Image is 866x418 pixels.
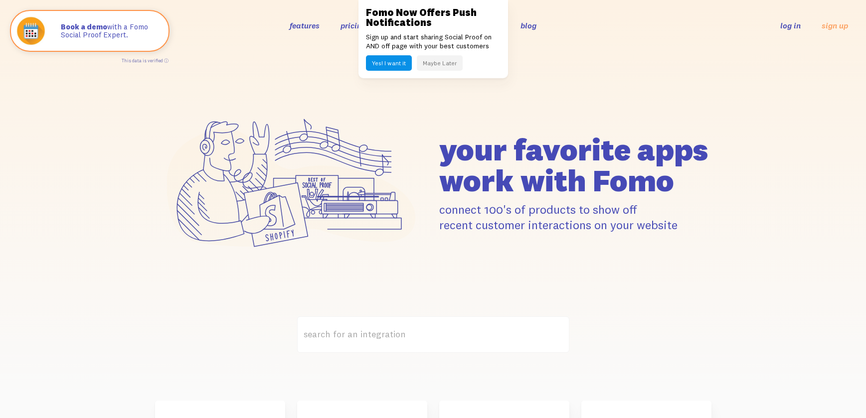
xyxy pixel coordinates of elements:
[520,20,536,30] a: blog
[341,20,366,30] a: pricing
[417,55,463,71] button: Maybe Later
[61,22,107,31] strong: Book a demo
[61,23,159,39] p: with a Fomo Social Proof Expert.
[366,32,501,50] p: Sign up and start sharing Social Proof on AND off page with your best customers
[439,134,711,196] h1: your favorite apps work with Fomo
[122,58,169,63] a: This data is verified ⓘ
[439,202,711,233] p: connect 100's of products to show off recent customer interactions on your website
[13,13,49,49] img: Fomo
[297,316,569,353] label: search for an integration
[780,20,801,30] a: log in
[366,55,412,71] button: Yes! I want it
[822,20,848,31] a: sign up
[290,20,320,30] a: features
[366,7,501,27] h3: Fomo Now Offers Push Notifications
